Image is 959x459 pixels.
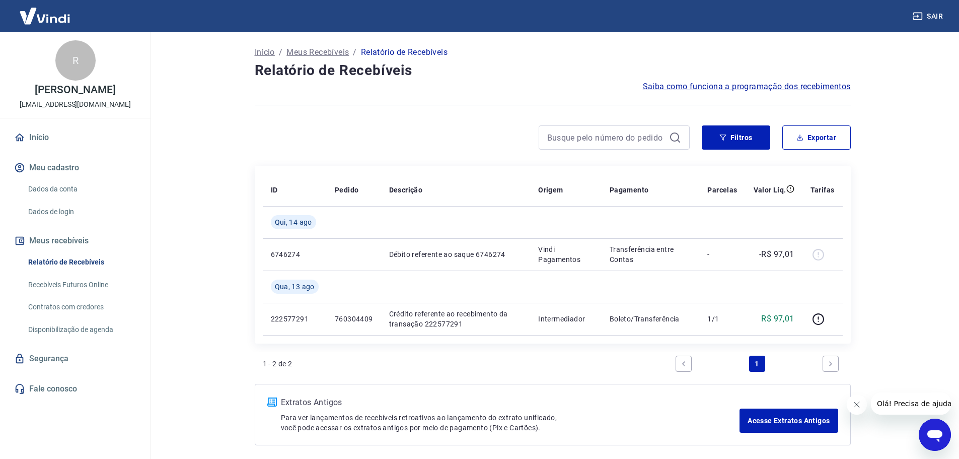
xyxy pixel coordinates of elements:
[389,185,423,195] p: Descrição
[707,314,737,324] p: 1/1
[275,217,312,227] span: Qui, 14 ago
[707,249,737,259] p: -
[610,244,692,265] p: Transferência entre Contas
[707,185,737,195] p: Parcelas
[389,249,523,259] p: Débito referente ao saque 6746274
[823,356,839,372] a: Next page
[12,1,78,31] img: Vindi
[547,130,665,145] input: Busque pelo número do pedido
[271,314,319,324] p: 222577291
[281,413,740,433] p: Para ver lançamentos de recebíveis retroativos ao lançamento do extrato unificado, você pode aces...
[24,252,138,273] a: Relatório de Recebíveis
[610,314,692,324] p: Boleto/Transferência
[263,359,292,369] p: 1 - 2 de 2
[286,46,349,58] a: Meus Recebíveis
[538,314,594,324] p: Intermediador
[749,356,765,372] a: Page 1 is your current page
[740,409,838,433] a: Acesse Extratos Antigos
[255,46,275,58] a: Início
[24,319,138,340] a: Disponibilização de agenda
[24,179,138,200] a: Dados da conta
[353,46,356,58] p: /
[255,60,851,81] h4: Relatório de Recebíveis
[267,398,277,407] img: ícone
[24,275,138,295] a: Recebíveis Futuros Online
[24,297,138,317] a: Contratos com credores
[643,81,851,93] a: Saiba como funciona a programação dos recebimentos
[12,157,138,179] button: Meu cadastro
[281,397,740,409] p: Extratos Antigos
[919,419,951,451] iframe: Botão para abrir a janela de mensagens
[6,7,85,15] span: Olá! Precisa de ajuda?
[761,313,794,325] p: R$ 97,01
[20,99,131,110] p: [EMAIL_ADDRESS][DOMAIN_NAME]
[12,126,138,149] a: Início
[610,185,649,195] p: Pagamento
[810,185,835,195] p: Tarifas
[55,40,96,81] div: R
[271,185,278,195] p: ID
[335,314,373,324] p: 760304409
[335,185,358,195] p: Pedido
[702,125,770,150] button: Filtros
[672,352,843,376] ul: Pagination
[847,395,867,415] iframe: Fechar mensagem
[361,46,448,58] p: Relatório de Recebíveis
[759,248,794,260] p: -R$ 97,01
[538,244,594,265] p: Vindi Pagamentos
[12,230,138,252] button: Meus recebíveis
[12,348,138,370] a: Segurança
[24,202,138,222] a: Dados de login
[871,392,951,415] iframe: Mensagem da empresa
[35,85,115,95] p: [PERSON_NAME]
[676,356,692,372] a: Previous page
[279,46,282,58] p: /
[754,185,786,195] p: Valor Líq.
[12,378,138,400] a: Fale conosco
[271,249,319,259] p: 6746274
[782,125,851,150] button: Exportar
[911,7,947,26] button: Sair
[389,309,523,329] p: Crédito referente ao recebimento da transação 222577291
[275,282,315,292] span: Qua, 13 ago
[538,185,563,195] p: Origem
